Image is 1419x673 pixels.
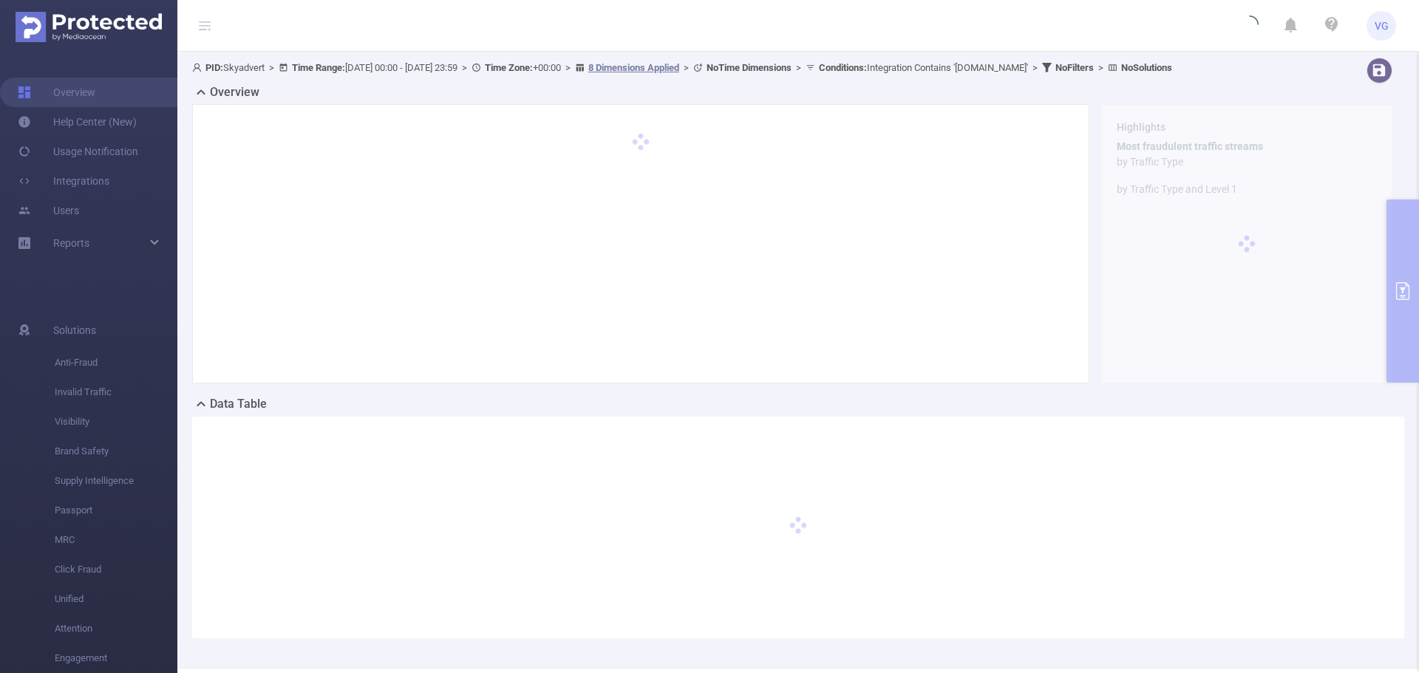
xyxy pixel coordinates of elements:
[819,62,867,73] b: Conditions :
[18,166,109,196] a: Integrations
[1055,62,1094,73] b: No Filters
[18,137,138,166] a: Usage Notification
[55,437,177,466] span: Brand Safety
[18,196,79,225] a: Users
[55,496,177,525] span: Passport
[1375,11,1389,41] span: VG
[1121,62,1172,73] b: No Solutions
[55,407,177,437] span: Visibility
[707,62,792,73] b: No Time Dimensions
[192,62,1172,73] span: Skyadvert [DATE] 00:00 - [DATE] 23:59 +00:00
[55,614,177,643] span: Attention
[55,378,177,407] span: Invalid Traffic
[205,62,223,73] b: PID:
[819,62,1028,73] span: Integration Contains '[DOMAIN_NAME]'
[588,62,679,73] u: 8 Dimensions Applied
[18,78,95,107] a: Overview
[55,525,177,555] span: MRC
[792,62,806,73] span: >
[53,315,96,345] span: Solutions
[485,62,533,73] b: Time Zone:
[55,643,177,673] span: Engagement
[55,555,177,584] span: Click Fraud
[457,62,472,73] span: >
[210,395,267,413] h2: Data Table
[55,466,177,496] span: Supply Intelligence
[210,83,259,101] h2: Overview
[16,12,162,42] img: Protected Media
[679,62,693,73] span: >
[1028,62,1042,73] span: >
[1094,62,1108,73] span: >
[55,348,177,378] span: Anti-Fraud
[18,107,137,137] a: Help Center (New)
[292,62,345,73] b: Time Range:
[192,63,205,72] i: icon: user
[53,228,89,258] a: Reports
[53,237,89,249] span: Reports
[561,62,575,73] span: >
[55,584,177,614] span: Unified
[1241,16,1259,36] i: icon: loading
[265,62,279,73] span: >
